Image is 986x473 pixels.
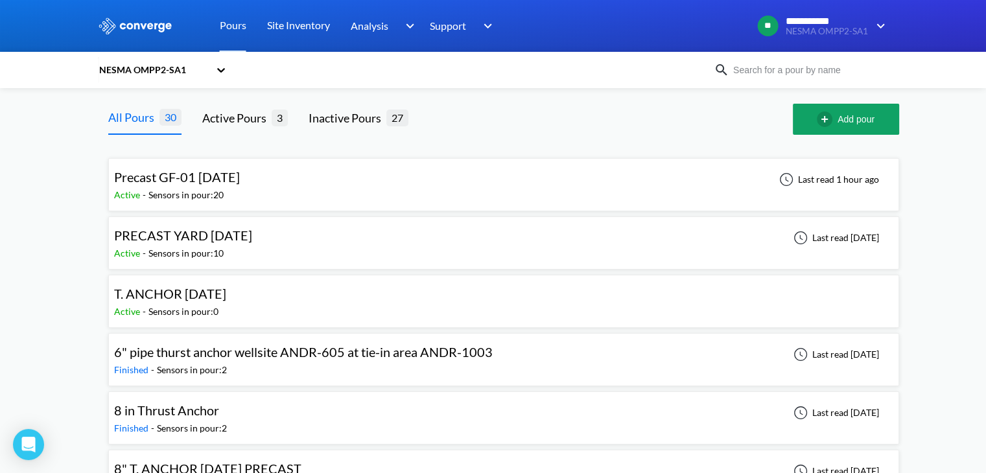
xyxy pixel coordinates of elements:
img: downArrow.svg [868,18,889,34]
div: Sensors in pour: 20 [148,188,224,202]
img: downArrow.svg [475,18,496,34]
a: 8 in Thrust AnchorFinished-Sensors in pour:2Last read [DATE] [108,406,899,417]
div: All Pours [108,108,159,126]
span: Finished [114,364,151,375]
a: 6" pipe thurst anchor wellsite ANDR-605 at tie-in area ANDR-1003Finished-Sensors in pour:2Last re... [108,348,899,359]
span: 3 [272,110,288,126]
div: Sensors in pour: 2 [157,421,227,435]
input: Search for a pour by name [729,63,886,77]
span: Active [114,248,143,259]
span: - [143,189,148,200]
div: Last read [DATE] [786,405,883,421]
div: Last read 1 hour ago [772,172,883,187]
span: - [143,306,148,317]
div: Open Intercom Messenger [13,429,44,460]
div: Sensors in pour: 2 [157,363,227,377]
button: Add pour [793,104,899,135]
a: Precast GF-01 [DATE]Active-Sensors in pour:20Last read 1 hour ago [108,173,899,184]
div: Inactive Pours [309,109,386,127]
span: - [143,248,148,259]
span: 8 in Thrust Anchor [114,402,219,418]
div: NESMA OMPP2-SA1 [98,63,209,77]
div: Sensors in pour: 10 [148,246,224,260]
span: Analysis [351,17,388,34]
span: Precast GF-01 [DATE] [114,169,240,185]
span: - [151,364,157,375]
span: 27 [386,110,408,126]
div: Last read [DATE] [786,347,883,362]
div: Sensors in pour: 0 [148,305,218,319]
span: Finished [114,422,151,433]
span: 6" pipe thurst anchor wellsite ANDR-605 at tie-in area ANDR-1003 [114,344,493,360]
img: logo_ewhite.svg [98,17,173,34]
div: Active Pours [202,109,272,127]
a: T. ANCHOR [DATE]Active-Sensors in pour:0 [108,290,899,301]
img: downArrow.svg [397,18,417,34]
span: Active [114,306,143,317]
span: - [151,422,157,433]
span: Support [430,17,466,34]
img: icon-search.svg [714,62,729,78]
span: 30 [159,109,182,125]
span: Active [114,189,143,200]
div: Last read [DATE] [786,230,883,246]
span: T. ANCHOR [DATE] [114,286,226,301]
span: NESMA OMPP2-SA1 [786,27,868,36]
span: PRECAST YARD [DATE] [114,227,252,243]
img: add-circle-outline.svg [817,111,838,127]
a: PRECAST YARD [DATE]Active-Sensors in pour:10Last read [DATE] [108,231,899,242]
